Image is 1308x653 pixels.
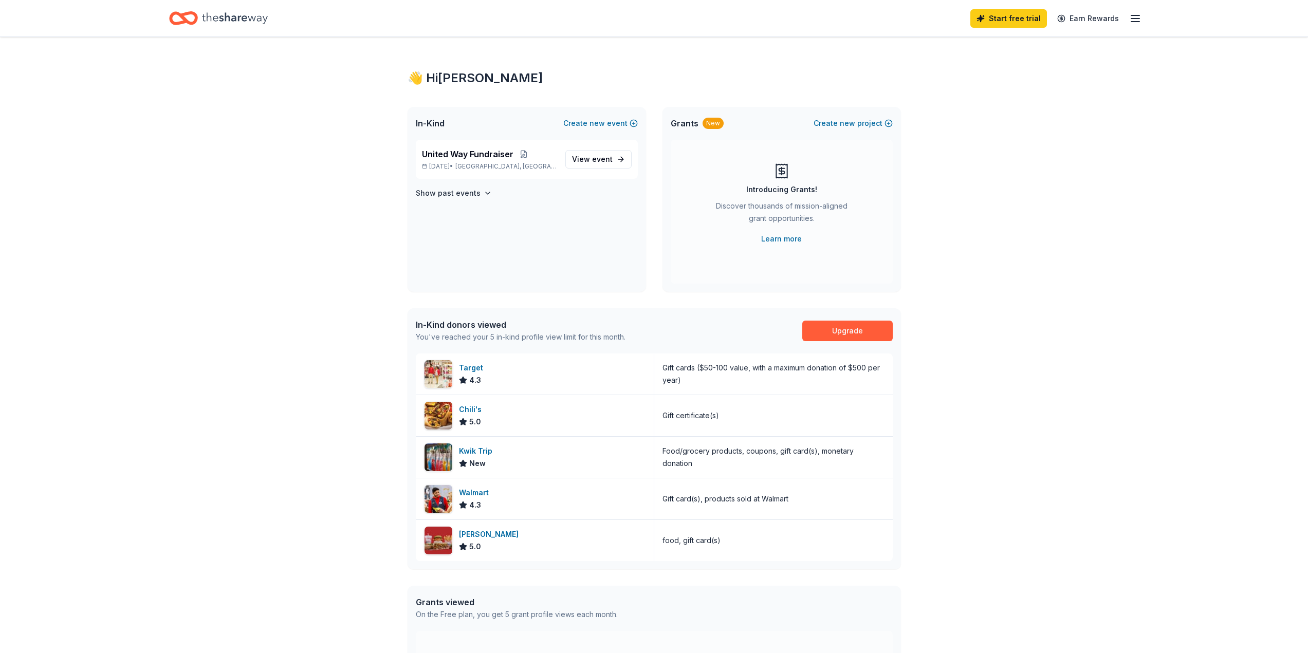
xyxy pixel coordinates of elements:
[455,162,557,171] span: [GEOGRAPHIC_DATA], [GEOGRAPHIC_DATA]
[592,155,613,163] span: event
[469,540,481,553] span: 5.0
[469,499,481,511] span: 4.3
[662,409,719,422] div: Gift certificate(s)
[416,319,625,331] div: In-Kind donors viewed
[425,360,452,388] img: Image for Target
[416,187,481,199] h4: Show past events
[169,6,268,30] a: Home
[416,608,618,621] div: On the Free plan, you get 5 grant profile views each month.
[802,321,893,341] a: Upgrade
[459,403,486,416] div: Chili's
[422,148,513,160] span: United Way Fundraiser
[425,485,452,513] img: Image for Walmart
[970,9,1047,28] a: Start free trial
[572,153,613,165] span: View
[469,374,481,386] span: 4.3
[589,117,605,129] span: new
[459,528,523,540] div: [PERSON_NAME]
[563,117,638,129] button: Createnewevent
[416,596,618,608] div: Grants viewed
[408,70,901,86] div: 👋 Hi [PERSON_NAME]
[712,200,852,229] div: Discover thousands of mission-aligned grant opportunities.
[662,493,788,505] div: Gift card(s), products sold at Walmart
[814,117,893,129] button: Createnewproject
[662,362,885,386] div: Gift cards ($50-100 value, with a maximum donation of $500 per year)
[671,117,698,129] span: Grants
[425,443,452,471] img: Image for Kwik Trip
[662,445,885,470] div: Food/grocery products, coupons, gift card(s), monetary donation
[469,457,486,470] span: New
[425,402,452,430] img: Image for Chili's
[416,331,625,343] div: You've reached your 5 in-kind profile view limit for this month.
[746,183,817,196] div: Introducing Grants!
[703,118,724,129] div: New
[459,445,496,457] div: Kwik Trip
[416,117,445,129] span: In-Kind
[416,187,492,199] button: Show past events
[1051,9,1125,28] a: Earn Rewards
[459,487,493,499] div: Walmart
[840,117,855,129] span: new
[761,233,802,245] a: Learn more
[425,527,452,554] img: Image for Portillo's
[662,534,721,547] div: food, gift card(s)
[469,416,481,428] span: 5.0
[422,162,557,171] p: [DATE] •
[565,150,632,169] a: View event
[459,362,487,374] div: Target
